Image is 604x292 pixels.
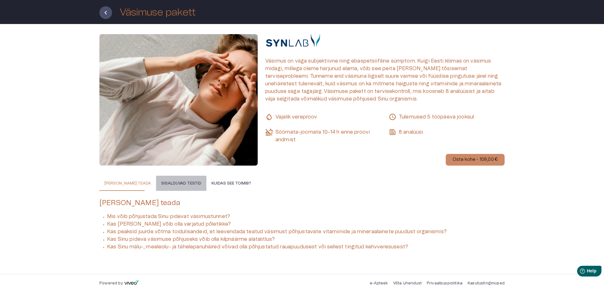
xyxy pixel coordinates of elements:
[265,34,321,47] img: Synlab logo
[107,220,505,228] p: Kas [PERSON_NAME] võib olla varjatud põletikke?
[265,128,381,143] p: Söömata-joomata 10–14 h enne proovi andmist
[107,213,505,220] p: Mis võib põhjustada Sinu pidevat väsimustunnet?
[107,235,505,243] p: Kas Sinu pideva väsimuse põhjuseks võib olla kilpnäärme alatalitlus?
[206,176,256,191] button: Kuidas see toimib?
[156,176,206,191] button: Sisalduvad testid
[99,281,123,286] p: Powered by
[468,281,505,285] a: Kasutustingimused
[265,57,505,103] p: Väsimus on väga subjektiivne ning ebaspetsiifiline sümptom. Kuigi Eesti kliimas on väsimus midagi...
[99,6,112,19] button: Tagasi
[393,281,422,286] p: Võta ühendust
[370,281,388,285] a: e-Apteek
[389,128,505,136] p: 8 analüüsi
[555,263,604,281] iframe: Help widget launcher
[265,113,381,121] p: Vajalik vereproov
[120,7,196,18] h1: Väsimuse pakett
[389,113,505,121] p: Tulemused 5 tööpäeva jooksul
[107,228,505,235] p: Kas peaksid juurde võtma toidulisandeid, et leevendada teatud väsimust põhjustavate vitamiinide j...
[99,198,505,208] h5: [PERSON_NAME] teada
[99,34,258,166] img: Lab test product
[446,154,505,166] button: Osta kohe - 108,00 €
[99,176,156,191] button: [PERSON_NAME] teada
[427,281,462,285] a: Privaatsuspoliitika
[453,156,498,163] p: Osta kohe - 108,00 €
[107,243,505,251] p: Kas Sinu mälu-, meeleolu- ja tähelepanuhäired võivad olla põhjustatud rauapuudusest või sellest t...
